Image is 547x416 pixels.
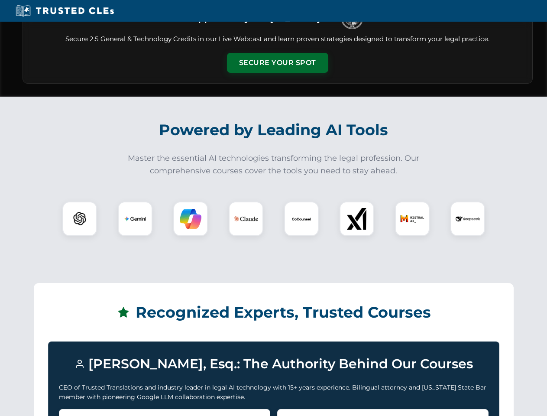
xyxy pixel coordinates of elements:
[456,207,480,231] img: DeepSeek Logo
[48,297,499,328] h2: Recognized Experts, Trusted Courses
[34,115,514,145] h2: Powered by Leading AI Tools
[340,201,374,236] div: xAI
[234,207,258,231] img: Claude Logo
[173,201,208,236] div: Copilot
[227,53,328,73] button: Secure Your Spot
[229,201,263,236] div: Claude
[124,208,146,230] img: Gemini Logo
[118,201,152,236] div: Gemini
[450,201,485,236] div: DeepSeek
[395,201,430,236] div: Mistral AI
[67,206,92,231] img: ChatGPT Logo
[284,201,319,236] div: CoCounsel
[33,34,522,44] p: Secure 2.5 General & Technology Credits in our Live Webcast and learn proven strategies designed ...
[180,208,201,230] img: Copilot Logo
[400,207,424,231] img: Mistral AI Logo
[59,383,489,402] p: CEO of Trusted Translations and industry leader in legal AI technology with 15+ years experience....
[122,152,425,177] p: Master the essential AI technologies transforming the legal profession. Our comprehensive courses...
[62,201,97,236] div: ChatGPT
[346,208,368,230] img: xAI Logo
[291,208,312,230] img: CoCounsel Logo
[13,4,117,17] img: Trusted CLEs
[59,352,489,376] h3: [PERSON_NAME], Esq.: The Authority Behind Our Courses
